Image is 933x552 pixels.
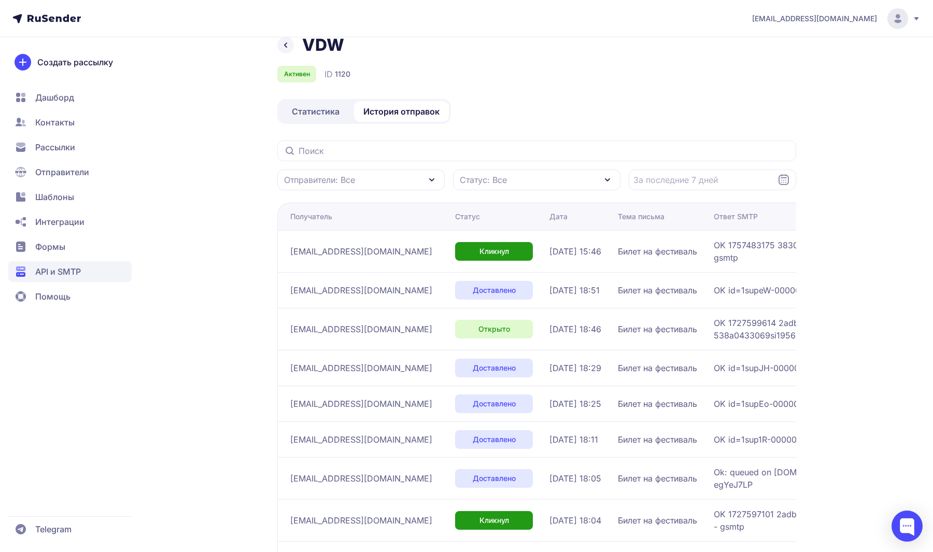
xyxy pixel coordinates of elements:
span: [DATE] 18:11 [549,433,598,446]
span: Билет на фестиваль [618,514,697,527]
span: Отправители: Все [284,174,355,186]
span: [EMAIL_ADDRESS][DOMAIN_NAME] [290,284,432,296]
span: [DATE] 18:46 [549,323,601,335]
span: [EMAIL_ADDRESS][DOMAIN_NAME] [290,362,432,374]
span: [DATE] 18:25 [549,398,601,410]
span: [DATE] 18:04 [549,514,601,527]
div: Дата [549,211,568,222]
span: Кликнул [479,246,509,257]
span: [DATE] 18:05 [549,472,601,485]
span: Создать рассылку [37,56,113,68]
span: Активен [284,70,310,78]
a: История отправок [354,101,449,122]
span: Статистика [292,105,340,118]
span: [DATE] 18:29 [549,362,601,374]
h1: VDW [302,35,344,55]
span: [DATE] 15:46 [549,245,601,258]
span: Билет на фестиваль [618,323,697,335]
span: Билет на фестиваль [618,433,697,446]
span: Статус: Все [460,174,507,186]
span: Билет на фестиваль [618,472,697,485]
span: Билет на фестиваль [618,362,697,374]
span: Шаблоны [35,191,74,203]
span: [EMAIL_ADDRESS][DOMAIN_NAME] [752,13,877,24]
span: Отправители [35,166,89,178]
a: Telegram [8,519,132,540]
span: Дашборд [35,91,74,104]
span: [DATE] 18:51 [549,284,600,296]
span: Формы [35,240,65,253]
span: История отправок [363,105,440,118]
span: Открыто [478,324,510,334]
span: Рассылки [35,141,75,153]
span: [EMAIL_ADDRESS][DOMAIN_NAME] [290,472,432,485]
span: Доставлено [473,285,516,295]
div: Получатель [290,211,332,222]
span: [EMAIL_ADDRESS][DOMAIN_NAME] [290,245,432,258]
span: Контакты [35,116,75,129]
span: Доставлено [473,363,516,373]
span: [EMAIL_ADDRESS][DOMAIN_NAME] [290,323,432,335]
span: API и SMTP [35,265,81,278]
span: Доставлено [473,434,516,445]
input: Поиск [277,140,796,161]
span: Билет на фестиваль [618,398,697,410]
span: 1120 [335,69,350,79]
span: Интеграции [35,216,84,228]
div: Ответ SMTP [714,211,758,222]
div: ID [324,68,350,80]
span: [EMAIL_ADDRESS][DOMAIN_NAME] [290,514,432,527]
span: Кликнул [479,515,509,526]
span: [EMAIL_ADDRESS][DOMAIN_NAME] [290,433,432,446]
span: Telegram [35,523,72,535]
span: Билет на фестиваль [618,245,697,258]
span: Билет на фестиваль [618,284,697,296]
input: Datepicker input [629,169,796,190]
span: Доставлено [473,399,516,409]
div: Статус [455,211,480,222]
a: Статистика [279,101,352,122]
span: Доставлено [473,473,516,484]
span: [EMAIL_ADDRESS][DOMAIN_NAME] [290,398,432,410]
div: Тема письма [618,211,665,222]
span: Помощь [35,290,70,303]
